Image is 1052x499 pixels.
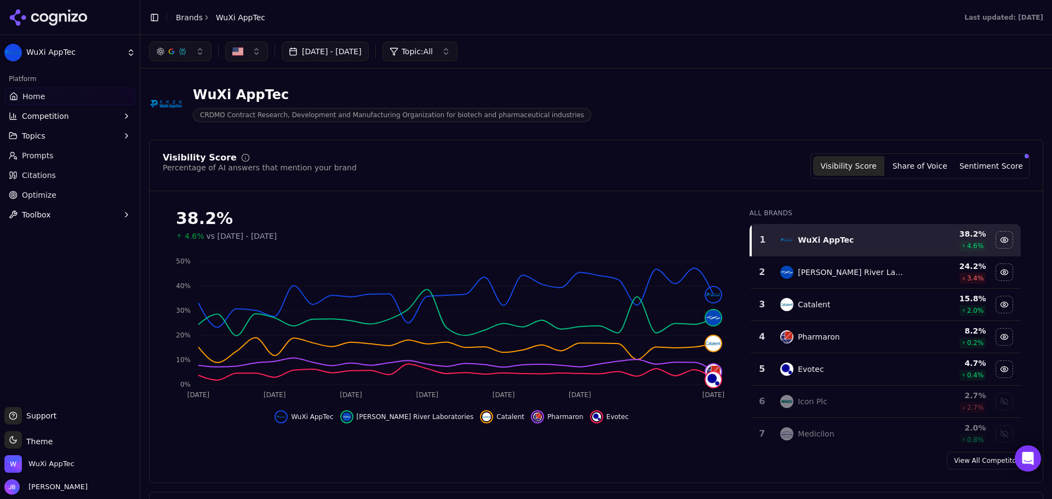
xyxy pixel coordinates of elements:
tspan: 30% [176,307,191,314]
tspan: [DATE] [264,391,286,399]
button: Share of Voice [884,156,956,176]
a: Optimize [4,186,135,204]
span: 2.0 % [967,306,984,315]
tspan: [DATE] [569,391,591,399]
img: catalent [706,336,721,351]
div: Platform [4,70,135,88]
button: Hide charles river laboratories data [340,410,474,423]
div: 8.2 % [916,325,986,336]
span: 4.6 % [967,242,984,250]
span: Prompts [22,150,54,161]
button: Toolbox [4,206,135,223]
img: US [232,46,243,57]
img: charles river laboratories [706,310,721,325]
div: 2 [755,266,770,279]
a: Citations [4,167,135,184]
tspan: 40% [176,282,191,290]
a: Prompts [4,147,135,164]
div: Last updated: [DATE] [964,13,1043,22]
img: evotec [780,363,793,376]
div: 2.0 % [916,422,986,433]
span: WuXi AppTec [28,459,75,469]
div: Medicilon [798,428,834,439]
img: medicilon [780,427,793,440]
tr: 6icon plcIcon Plc2.7%2.7%Show icon plc data [751,386,1021,418]
div: 38.2% [176,209,728,228]
button: Hide wuxi apptec data [996,231,1013,249]
img: wuxi apptec [780,233,793,246]
span: [PERSON_NAME] River Laboratories [357,412,474,421]
button: Sentiment Score [956,156,1027,176]
div: Data table [750,224,1021,450]
tr: 1wuxi apptecWuXi AppTec38.2%4.6%Hide wuxi apptec data [751,224,1021,256]
button: Hide evotec data [996,360,1013,378]
tr: 4pharmaronPharmaron8.2%0.2%Hide pharmaron data [751,321,1021,353]
div: [PERSON_NAME] River Laboratories [798,267,907,278]
a: Home [4,88,135,105]
img: catalent [482,412,491,421]
div: Visibility Score [163,153,237,162]
span: Topics [22,130,45,141]
img: wuxi apptec [277,412,285,421]
tspan: 20% [176,331,191,339]
img: WuXi AppTec [149,87,184,122]
button: Hide pharmaron data [531,410,584,423]
img: evotec [592,412,601,421]
span: WuXi AppTec [216,12,265,23]
span: Theme [22,437,53,446]
button: Hide evotec data [590,410,629,423]
span: 0.4 % [967,371,984,380]
div: Open Intercom Messenger [1015,445,1041,472]
div: 15.8 % [916,293,986,304]
img: evotec [706,372,721,387]
img: wuxi apptec [706,287,721,302]
img: pharmaron [780,330,793,343]
button: Hide catalent data [996,296,1013,313]
div: 5 [755,363,770,376]
tspan: [DATE] [702,391,725,399]
span: 0.8 % [967,435,984,444]
span: Topic: All [402,46,433,57]
div: 1 [756,233,770,246]
span: vs [DATE] - [DATE] [207,231,277,242]
img: charles river laboratories [342,412,351,421]
span: Toolbox [22,209,51,220]
button: Hide wuxi apptec data [275,410,333,423]
span: Home [22,91,45,102]
div: 7 [755,427,770,440]
div: Pharmaron [798,331,840,342]
div: Evotec [798,364,824,375]
div: 3 [755,298,770,311]
div: Catalent [798,299,830,310]
img: Josef Bookert [4,479,20,495]
span: Competition [22,111,69,122]
tspan: [DATE] [416,391,438,399]
img: pharmaron [706,364,721,380]
span: [PERSON_NAME] [24,482,88,492]
button: Topics [4,127,135,145]
tspan: 0% [180,381,191,388]
tspan: [DATE] [187,391,210,399]
tr: 7medicilonMedicilon2.0%0.8%Show medicilon data [751,418,1021,450]
div: All Brands [750,209,1021,217]
span: Support [22,410,56,421]
button: Show medicilon data [996,425,1013,443]
span: WuXi AppTec [291,412,333,421]
div: 38.2 % [916,228,986,239]
div: Icon Plc [798,396,827,407]
span: Citations [22,170,56,181]
span: 0.2 % [967,339,984,347]
img: WuXi AppTec [4,455,22,473]
span: Evotec [607,412,629,421]
button: Visibility Score [813,156,884,176]
tr: 5evotecEvotec4.7%0.4%Hide evotec data [751,353,1021,386]
span: 4.6% [185,231,204,242]
button: Competition [4,107,135,125]
span: CRDMO Contract Research, Development and Manufacturing Organization for biotech and pharmaceutica... [193,108,591,122]
span: Optimize [22,190,56,200]
div: 24.2 % [916,261,986,272]
span: 3.4 % [967,274,984,283]
button: [DATE] - [DATE] [282,42,369,61]
tr: 2charles river laboratories[PERSON_NAME] River Laboratories24.2%3.4%Hide charles river laboratori... [751,256,1021,289]
span: Pharmaron [547,412,584,421]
